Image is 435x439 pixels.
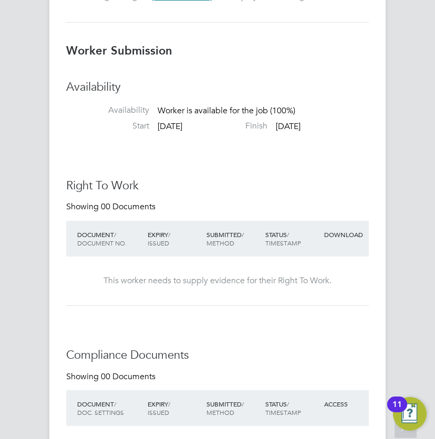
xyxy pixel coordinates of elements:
div: 11 [392,404,402,418]
span: DOCUMENT NO. [77,239,127,247]
h3: Availability [66,80,369,95]
div: DOCUMENT [75,394,145,422]
span: [DATE] [158,121,182,132]
span: / [114,400,116,408]
span: / [242,230,244,239]
span: TIMESTAMP [265,408,301,416]
div: SUBMITTED [204,394,263,422]
div: DOCUMENT [75,225,145,252]
div: ACCESS [322,394,369,413]
h3: Right To Work [66,178,369,194]
h3: Compliance Documents [66,348,369,363]
div: This worker needs to supply evidence for their Right To Work. [69,275,366,286]
b: Worker Submission [66,44,172,58]
span: / [168,230,170,239]
div: STATUS [263,394,322,422]
span: / [114,230,116,239]
label: Finish [184,121,267,132]
div: SUBMITTED [204,225,263,252]
span: / [242,400,244,408]
div: STATUS [263,225,322,252]
span: METHOD [206,408,234,416]
span: TIMESTAMP [265,239,301,247]
span: 00 Documents [101,371,156,382]
span: [DATE] [276,121,301,132]
div: Showing [66,371,158,382]
span: ISSUED [148,239,169,247]
span: METHOD [206,239,234,247]
div: EXPIRY [145,394,204,422]
div: Showing [66,201,158,212]
div: EXPIRY [145,225,204,252]
label: Start [66,121,149,132]
span: ISSUED [148,408,169,416]
button: Open Resource Center, 11 new notifications [393,397,427,431]
span: 00 Documents [101,201,156,212]
span: / [287,230,289,239]
span: / [287,400,289,408]
span: Worker is available for the job (100%) [158,105,295,116]
span: / [168,400,170,408]
div: DOWNLOAD [322,225,369,244]
span: DOC. SETTINGS [77,408,124,416]
label: Availability [66,105,149,116]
